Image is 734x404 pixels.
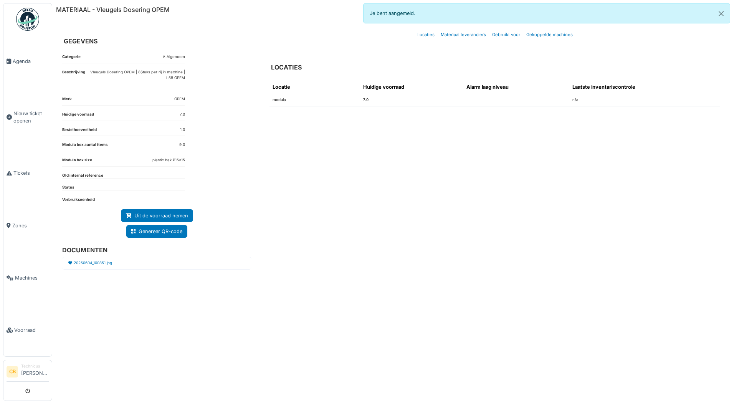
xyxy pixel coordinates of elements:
[179,142,185,148] dd: 9.0
[62,112,94,121] dt: Huidige voorraad
[269,94,360,106] td: modula
[14,326,49,334] span: Voorraad
[7,366,18,378] li: CB
[3,304,52,356] a: Voorraad
[62,70,85,90] dt: Beschrijving
[62,127,97,136] dt: Bestelhoeveelheid
[3,87,52,147] a: Nieuw ticket openen
[21,363,49,369] div: Technicus
[62,185,74,190] dt: Status
[62,247,245,254] h6: DOCUMENTEN
[3,252,52,304] a: Machines
[12,222,49,229] span: Zones
[62,157,92,166] dt: Modula box size
[414,26,438,44] a: Locaties
[3,147,52,199] a: Tickets
[523,26,576,44] a: Gekoppelde machines
[489,26,523,44] a: Gebruikt voor
[13,169,49,177] span: Tickets
[463,80,569,94] th: Alarm laag niveau
[360,94,463,106] td: 7.0
[13,58,49,65] span: Agenda
[174,96,185,102] dd: OPEM
[163,54,185,60] dd: A Algemeen
[3,35,52,87] a: Agenda
[180,127,185,133] dd: 1.0
[56,6,170,13] h6: MATERIAAL - Vleugels Dosering OPEM
[15,274,49,281] span: Machines
[7,363,49,382] a: CB Technicus[PERSON_NAME]
[62,96,72,105] dt: Merk
[3,199,52,252] a: Zones
[152,157,185,163] dd: plastic bak P15x15
[62,197,95,203] dt: Verbruikseenheid
[713,3,730,24] button: Close
[85,70,185,81] p: Vleugels Dosering OPEM | 8Stuks per rij in machine | L58 OPEM
[74,260,112,266] a: 20250604_100851.jpg
[126,225,187,238] a: Genereer QR-code
[62,54,81,63] dt: Categorie
[569,80,720,94] th: Laatste inventariscontrole
[13,110,49,124] span: Nieuw ticket openen
[363,3,730,23] div: Je bent aangemeld.
[21,363,49,380] li: [PERSON_NAME]
[569,94,720,106] td: n/a
[16,8,39,31] img: Badge_color-CXgf-gQk.svg
[64,38,98,45] h6: GEGEVENS
[180,112,185,118] dd: 7.0
[269,80,360,94] th: Locatie
[271,64,302,71] h6: LOCATIES
[121,209,193,222] a: Uit de voorraad nemen
[62,173,103,179] dt: Old internal reference
[438,26,489,44] a: Materiaal leveranciers
[360,80,463,94] th: Huidige voorraad
[62,142,107,151] dt: Modula box aantal items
